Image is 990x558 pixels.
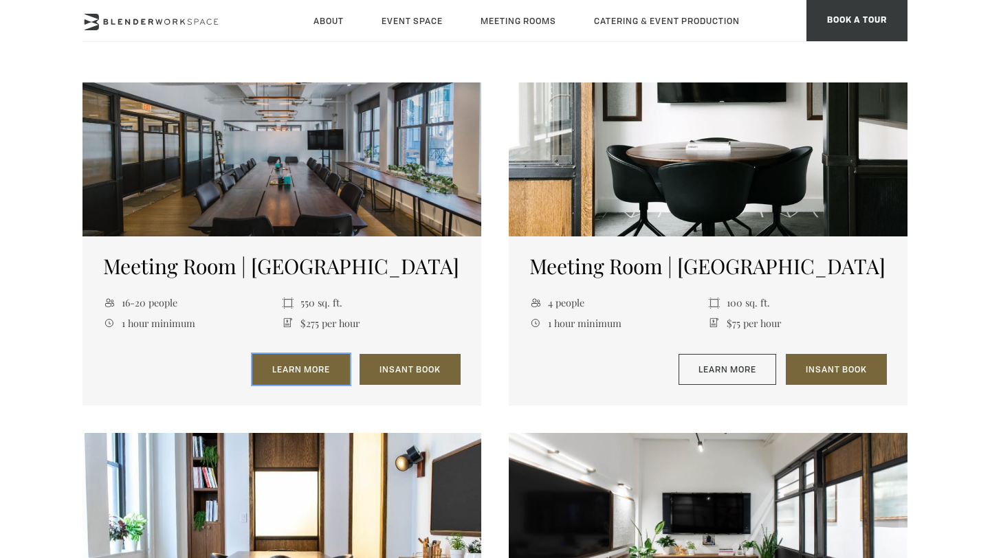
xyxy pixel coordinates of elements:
[282,293,461,313] li: 550 sq. ft.
[103,313,282,333] li: 1 hour minimum
[529,313,708,333] li: 1 hour minimum
[252,354,350,386] a: Learn More
[529,293,708,313] li: 4 people
[103,254,461,278] h5: Meeting Room | [GEOGRAPHIC_DATA]
[679,354,776,386] a: Learn More
[282,313,461,333] li: $275 per hour
[708,293,887,313] li: 100 sq. ft.
[786,354,887,386] a: Insant Book
[360,354,461,386] a: Insant Book
[103,293,282,313] li: 16-20 people
[529,254,887,278] h5: Meeting Room | [GEOGRAPHIC_DATA]
[708,313,887,333] li: $75 per hour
